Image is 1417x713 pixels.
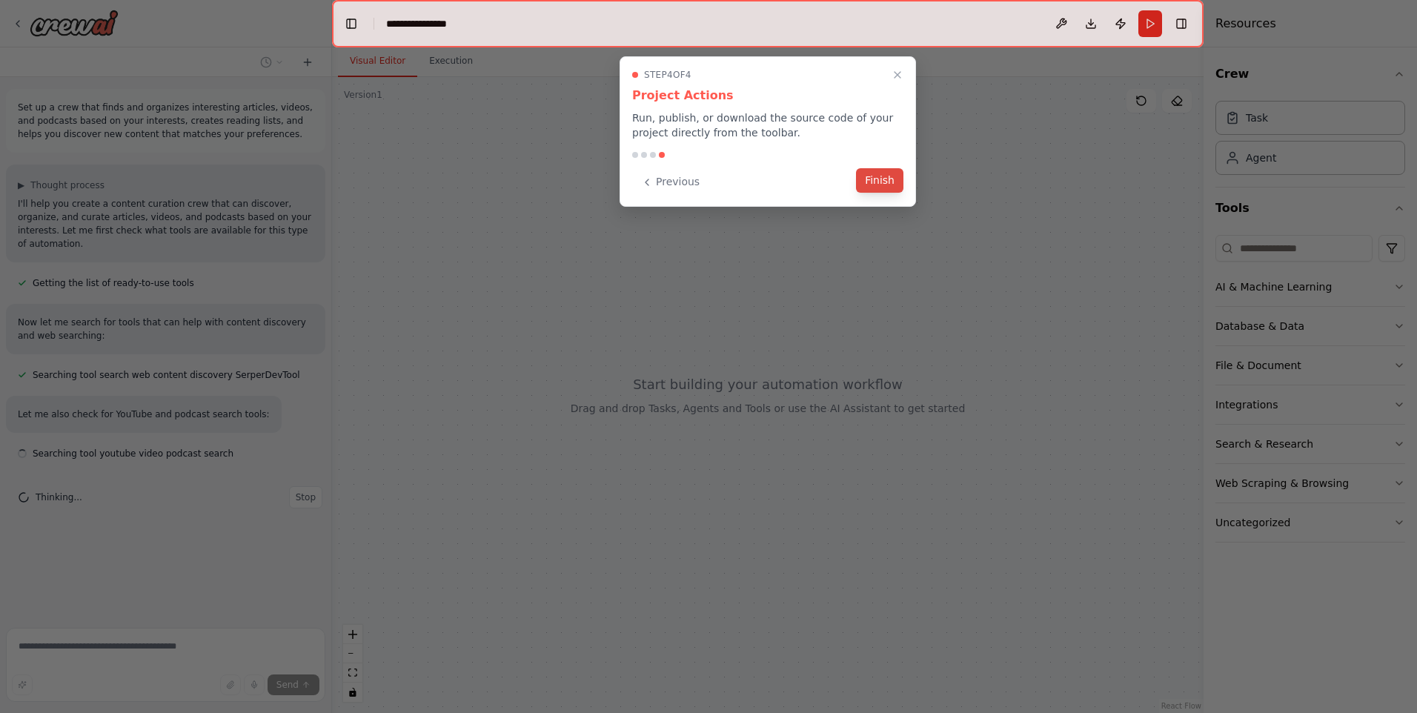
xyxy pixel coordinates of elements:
p: Run, publish, or download the source code of your project directly from the toolbar. [632,110,903,140]
span: Step 4 of 4 [644,69,691,81]
button: Hide left sidebar [341,13,362,34]
button: Close walkthrough [889,66,906,84]
button: Finish [856,168,903,193]
button: Previous [632,170,708,194]
h3: Project Actions [632,87,903,105]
